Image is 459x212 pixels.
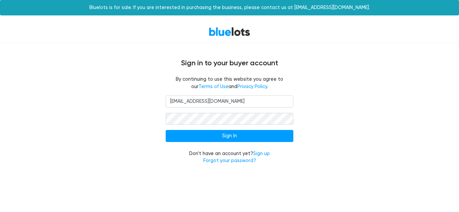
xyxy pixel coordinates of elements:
[166,76,293,90] fieldset: By continuing to use this website you agree to our and .
[28,59,431,68] h4: Sign in to your buyer account
[166,130,293,142] input: Sign In
[166,150,293,164] div: Don't have an account yet?
[199,84,228,89] a: Terms of Use
[166,95,293,108] input: Email
[209,27,250,37] a: BlueLots
[253,151,270,156] a: Sign up
[237,84,267,89] a: Privacy Policy
[203,158,256,163] a: Forgot your password?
